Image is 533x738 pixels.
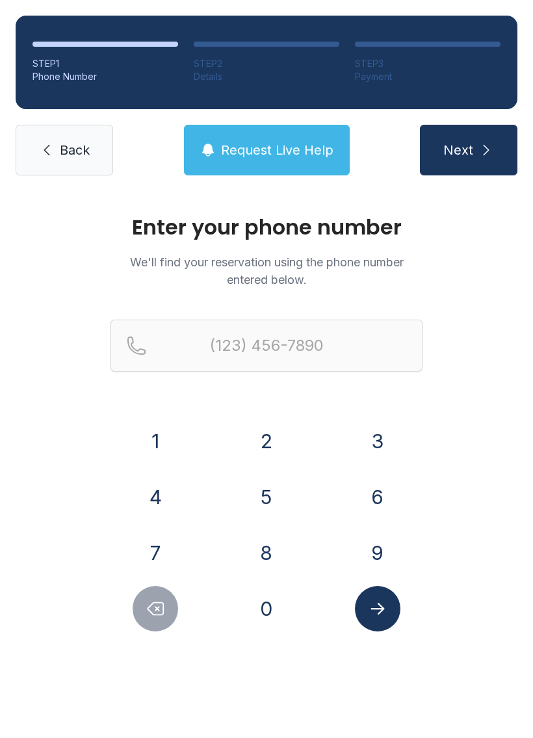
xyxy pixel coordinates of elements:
[133,530,178,576] button: 7
[194,70,339,83] div: Details
[355,530,400,576] button: 9
[32,57,178,70] div: STEP 1
[60,141,90,159] span: Back
[110,217,422,238] h1: Enter your phone number
[355,474,400,520] button: 6
[221,141,333,159] span: Request Live Help
[443,141,473,159] span: Next
[133,474,178,520] button: 4
[194,57,339,70] div: STEP 2
[133,418,178,464] button: 1
[110,253,422,288] p: We'll find your reservation using the phone number entered below.
[355,70,500,83] div: Payment
[244,474,289,520] button: 5
[355,57,500,70] div: STEP 3
[32,70,178,83] div: Phone Number
[355,418,400,464] button: 3
[355,586,400,631] button: Submit lookup form
[244,586,289,631] button: 0
[133,586,178,631] button: Delete number
[110,320,422,372] input: Reservation phone number
[244,530,289,576] button: 8
[244,418,289,464] button: 2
